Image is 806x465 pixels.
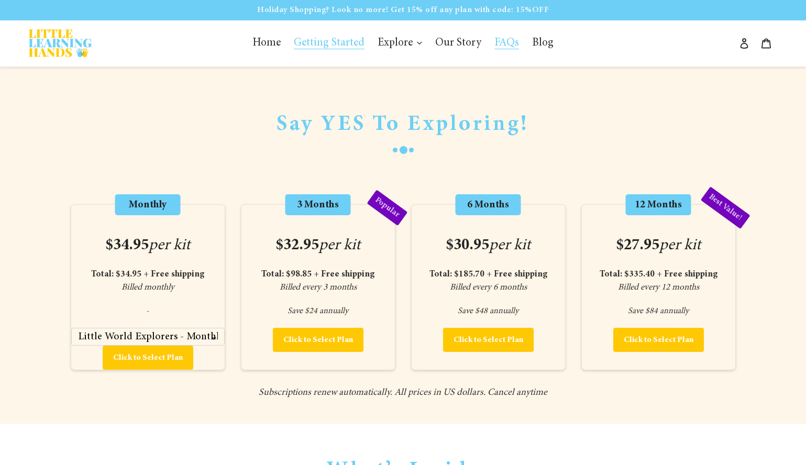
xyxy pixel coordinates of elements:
[456,194,521,215] span: 6 Months
[241,305,395,317] span: Save $24 annually
[430,34,487,53] a: Our Story
[624,336,693,344] span: Click to Select Plan
[29,29,92,57] img: Little Learning Hands
[275,236,360,255] span: $32.95
[700,186,750,229] span: Best Value!
[285,194,351,215] span: 3 Months
[103,346,193,370] button: Click to Select Plan
[489,34,524,53] a: FAQs
[289,34,370,53] a: Getting Started
[247,34,286,53] a: Home
[149,238,190,253] span: per kit
[446,236,531,255] span: $30.95
[626,194,691,215] span: 12 Months
[494,38,519,49] span: FAQs
[489,238,531,253] span: per kit
[113,353,183,362] span: Click to Select Plan
[372,34,428,53] button: Explore
[435,38,481,49] span: Our Story
[659,238,701,253] span: per kit
[367,190,407,226] span: Popular
[277,112,529,138] span: Say YES To Exploring!
[71,386,736,400] span: Subscriptions renew automatically. All prices in US dollars. Cancel anytime
[115,194,181,215] span: Monthly
[105,236,190,255] span: $34.95
[616,236,701,255] span: $27.95
[252,38,281,49] span: Home
[71,305,225,317] span: -
[122,283,174,292] span: Billed monthly
[582,305,735,317] span: Save $84 annually
[443,328,534,352] button: Click to Select Plan
[91,270,204,279] span: Total: $34.95 + Free shipping
[613,328,704,352] button: Click to Select Plan
[532,38,554,49] span: Blog
[454,336,523,344] span: Click to Select Plan
[280,283,357,292] i: Billed every 3 months
[1,1,805,19] p: Holiday Shopping? Look no more! Get 15% off any plan with code: 15%OFF
[294,38,365,49] span: Getting Started
[429,270,547,279] strong: Total: $185.70 + Free shipping
[600,270,717,279] strong: Total: $335.40 + Free shipping
[450,283,527,292] i: Billed every 6 months
[283,336,353,344] span: Click to Select Plan
[527,34,559,53] a: Blog
[261,270,374,279] strong: Total: $98.85 + Free shipping
[378,38,413,49] span: Explore
[412,305,565,317] span: Save $48 annually
[319,238,360,253] span: per kit
[273,328,363,352] button: Click to Select Plan
[618,283,699,292] i: Billed every 12 months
